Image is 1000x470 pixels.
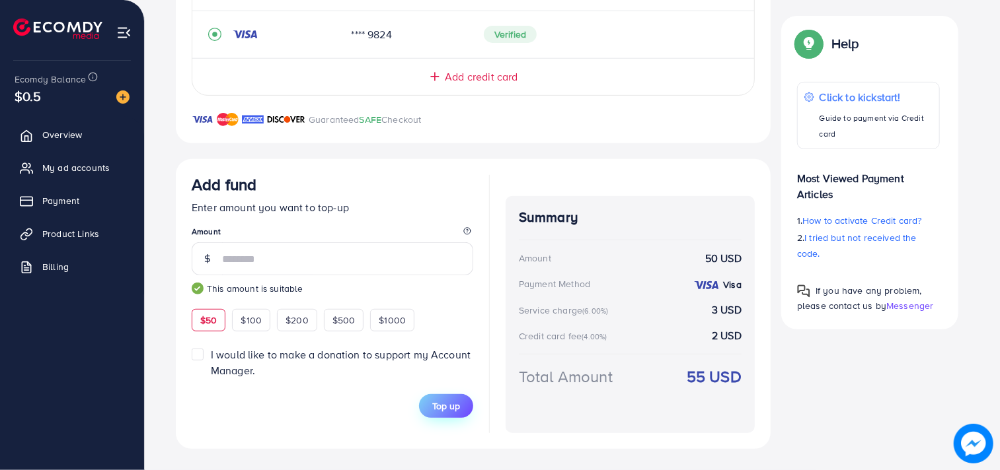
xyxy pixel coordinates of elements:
[200,314,217,327] span: $50
[192,226,473,242] legend: Amount
[519,365,613,388] div: Total Amount
[519,277,590,290] div: Payment Method
[332,314,356,327] span: $500
[723,278,742,291] strong: Visa
[15,73,86,86] span: Ecomdy Balance
[519,252,551,265] div: Amount
[802,214,921,227] span: How to activate Credit card?
[693,280,720,290] img: credit
[797,213,940,228] p: 1.
[712,328,742,343] strong: 2 USD
[10,220,134,247] a: Product Links
[42,260,69,273] span: Billing
[10,154,134,181] a: My ad accounts
[519,329,611,343] div: Credit card fee
[820,89,933,105] p: Click to kickstart!
[705,251,742,266] strong: 50 USD
[797,230,940,261] p: 2.
[192,282,473,295] small: This amount is suitable
[242,112,264,127] img: brand
[267,112,305,127] img: brand
[10,253,134,280] a: Billing
[286,314,309,327] span: $200
[309,112,422,127] p: Guaranteed Checkout
[13,18,102,39] img: logo
[241,314,262,327] span: $100
[42,227,99,240] span: Product Links
[379,314,406,327] span: $1000
[797,285,810,298] img: Popup guide
[954,424,993,463] img: image
[192,199,473,215] p: Enter amount you want to top-up
[419,394,473,418] button: Top up
[42,161,110,174] span: My ad accounts
[192,112,213,127] img: brand
[192,283,204,294] img: guide
[211,347,471,377] span: I would like to make a donation to support my Account Manager.
[217,112,239,127] img: brand
[208,28,221,41] svg: record circle
[519,209,742,226] h4: Summary
[484,26,537,43] span: Verified
[797,32,821,55] img: Popup guide
[432,399,460,413] span: Top up
[360,113,382,126] span: SAFE
[42,128,82,141] span: Overview
[116,90,130,104] img: image
[797,160,940,202] p: Most Viewed Payment Articles
[820,110,933,142] p: Guide to payment via Credit card
[712,302,742,318] strong: 3 USD
[116,25,132,40] img: menu
[831,36,859,51] p: Help
[192,175,256,194] h3: Add fund
[10,187,134,214] a: Payment
[232,29,258,40] img: credit
[582,306,608,316] small: (6.00%)
[687,365,742,388] strong: 55 USD
[445,69,518,84] span: Add credit card
[10,121,134,148] a: Overview
[42,194,79,207] span: Payment
[519,304,612,317] div: Service charge
[797,284,922,312] span: If you have any problem, please contact us by
[886,299,933,312] span: Messenger
[15,86,42,106] span: $0.5
[797,231,917,260] span: I tried but not received the code.
[582,331,607,342] small: (4.00%)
